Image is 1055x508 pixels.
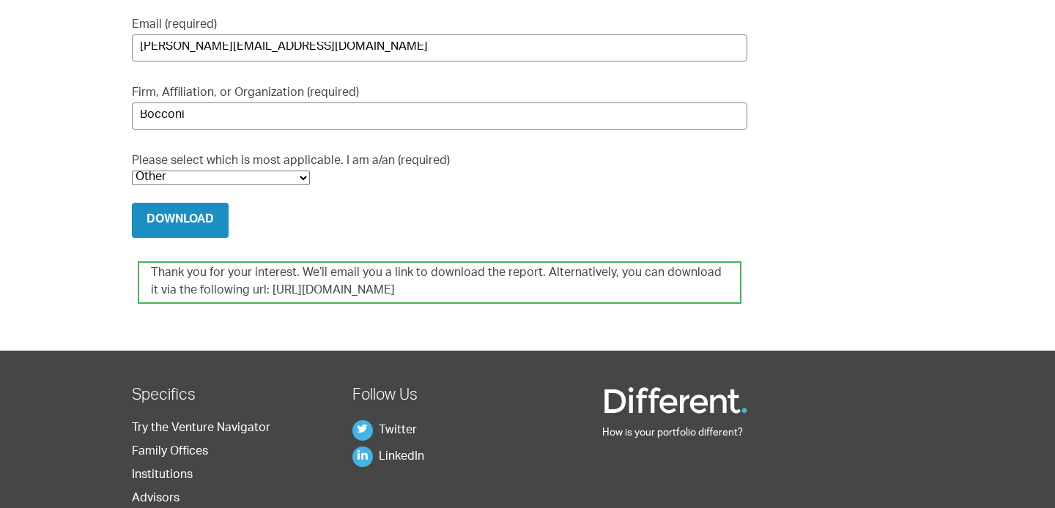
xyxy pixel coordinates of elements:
a: Family Offices [132,447,208,458]
label: Email (required) [132,17,747,61]
input: Email (required) [132,34,747,61]
a: Try the Venture Navigator [132,423,270,435]
a: LinkedIn [352,452,424,463]
a: Institutions [132,470,193,482]
img: Different Funds [602,386,749,415]
input: Download [132,203,229,238]
label: Firm, Affiliation, or Organization (required) [132,85,747,130]
a: Twitter [352,425,417,437]
h2: Specifics [132,386,338,407]
div: Thank you for your interest. We’ll email you a link to download the report. Alternatively, you ca... [138,261,741,304]
h2: Follow Us [352,386,558,407]
p: How is your portfolio different? [602,425,923,442]
input: Firm, Affiliation, or Organization (required) [132,102,747,130]
select: Please select which is most applicable. I am a/an (required) [132,171,310,185]
a: Advisors [132,493,179,505]
label: Please select which is most applicable. I am a/an (required) [132,153,747,185]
